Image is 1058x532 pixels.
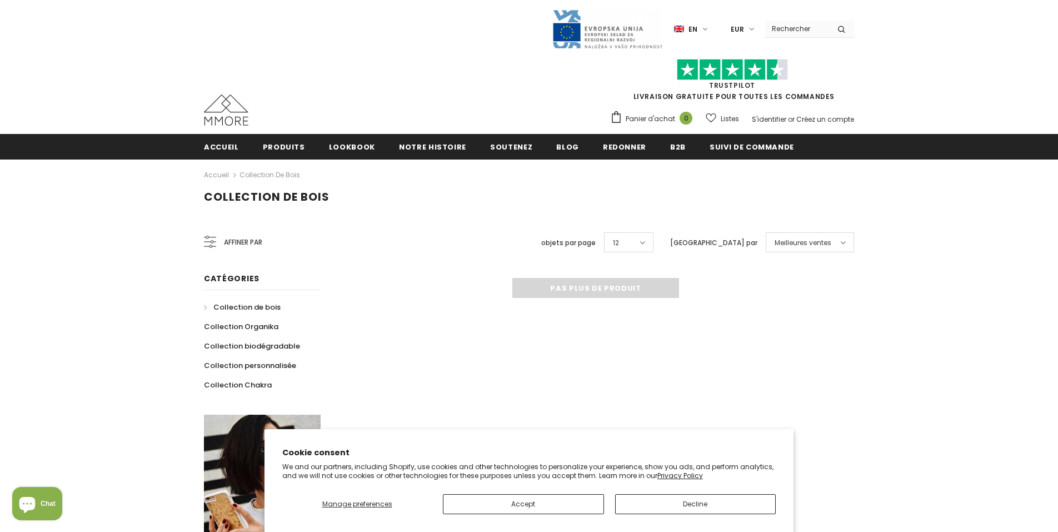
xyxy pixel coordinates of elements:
[224,236,262,248] span: Affiner par
[204,356,296,375] a: Collection personnalisée
[263,142,305,152] span: Produits
[213,302,281,312] span: Collection de bois
[399,134,466,159] a: Notre histoire
[710,142,794,152] span: Suivi de commande
[731,24,744,35] span: EUR
[399,142,466,152] span: Notre histoire
[204,297,281,317] a: Collection de bois
[443,494,604,514] button: Accept
[329,142,375,152] span: Lookbook
[204,142,239,152] span: Accueil
[204,375,272,395] a: Collection Chakra
[688,24,697,35] span: en
[204,273,259,284] span: Catégories
[556,134,579,159] a: Blog
[556,142,579,152] span: Blog
[670,142,686,152] span: B2B
[282,463,776,480] p: We and our partners, including Shopify, use cookies and other technologies to personalize your ex...
[282,447,776,459] h2: Cookie consent
[626,113,675,125] span: Panier d'achat
[204,380,272,390] span: Collection Chakra
[204,168,229,182] a: Accueil
[204,321,278,332] span: Collection Organika
[204,317,278,336] a: Collection Organika
[710,134,794,159] a: Suivi de commande
[677,59,788,81] img: Faites confiance aux étoiles pilotes
[752,115,786,124] a: S'identifier
[610,64,854,101] span: LIVRAISON GRATUITE POUR TOUTES LES COMMANDES
[775,237,831,248] span: Meilleures ventes
[204,341,300,351] span: Collection biodégradable
[670,134,686,159] a: B2B
[204,360,296,371] span: Collection personnalisée
[680,112,692,125] span: 0
[796,115,854,124] a: Créez un compte
[282,494,432,514] button: Manage preferences
[204,95,248,126] img: Cas MMORE
[541,237,596,248] label: objets par page
[552,24,663,33] a: Javni Razpis
[9,487,66,523] inbox-online-store-chat: Shopify online store chat
[603,142,646,152] span: Redonner
[788,115,795,124] span: or
[674,24,684,34] img: i-lang-1.png
[615,494,776,514] button: Decline
[657,471,703,480] a: Privacy Policy
[204,336,300,356] a: Collection biodégradable
[610,111,698,127] a: Panier d'achat 0
[322,499,392,509] span: Manage preferences
[490,134,532,159] a: soutenez
[204,189,330,205] span: Collection de bois
[204,134,239,159] a: Accueil
[552,9,663,49] img: Javni Razpis
[239,170,300,180] a: Collection de bois
[603,134,646,159] a: Redonner
[721,113,739,125] span: Listes
[765,21,829,37] input: Search Site
[709,81,755,90] a: TrustPilot
[706,109,739,128] a: Listes
[329,134,375,159] a: Lookbook
[490,142,532,152] span: soutenez
[670,237,757,248] label: [GEOGRAPHIC_DATA] par
[613,237,619,248] span: 12
[263,134,305,159] a: Produits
